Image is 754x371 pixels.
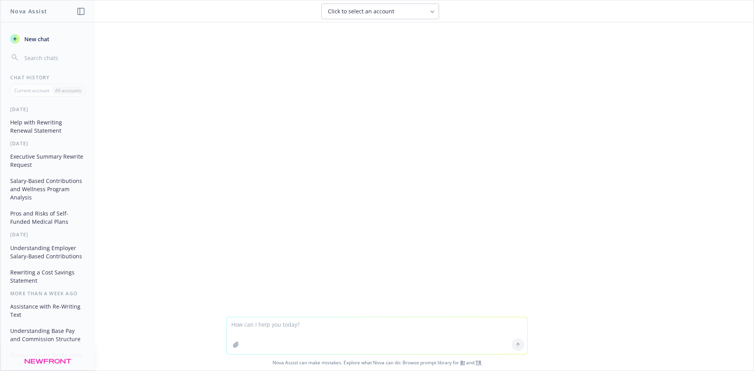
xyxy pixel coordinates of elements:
input: Search chats [23,52,85,63]
div: [DATE] [1,231,95,238]
p: All accounts [55,87,81,94]
a: TR [476,359,481,366]
a: BI [460,359,465,366]
button: Understanding Base Pay and Commission Structure [7,324,88,345]
button: Assistance with Re-Writing Text [7,300,88,321]
button: Rewriting a Cost Savings Statement [7,266,88,287]
span: Nova Assist can make mistakes. Explore what Nova can do: Browse prompt library for and [4,355,750,371]
button: Help with Rewriting Renewal Statement [7,116,88,137]
span: New chat [23,35,49,43]
div: More than a week ago [1,290,95,297]
button: Executive Summary Rewrite Request [7,150,88,171]
button: Compassionate Rephrasing of Employee Update [7,349,88,370]
p: Current account [14,87,49,94]
button: Pros and Risks of Self-Funded Medical Plans [7,207,88,228]
button: New chat [7,32,88,46]
div: [DATE] [1,140,95,147]
span: Click to select an account [328,7,394,15]
div: Chat History [1,74,95,81]
div: [DATE] [1,106,95,113]
button: Understanding Employer Salary-Based Contributions [7,241,88,263]
button: Click to select an account [321,4,439,19]
h1: Nova Assist [10,7,47,15]
button: Salary-Based Contributions and Wellness Program Analysis [7,174,88,204]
